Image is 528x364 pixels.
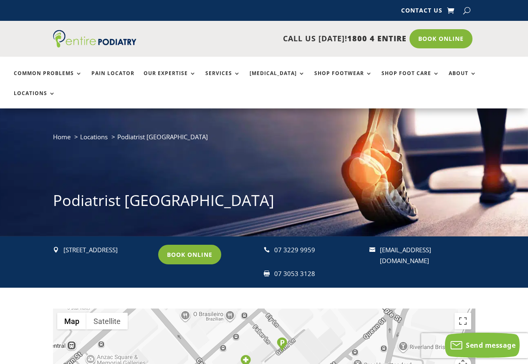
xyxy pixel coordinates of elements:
a: Entire Podiatry [53,41,136,49]
span:  [369,247,375,253]
a: Common Problems [14,70,82,88]
span:  [264,271,270,276]
span:  [53,247,59,253]
a: Our Expertise [144,70,196,88]
a: Book Online [409,29,472,48]
a: Book Online [158,245,221,264]
div: 07 3229 9959 [274,245,363,256]
button: Show satellite imagery [86,313,128,329]
a: About [449,70,477,88]
a: Shop Footwear [314,70,372,88]
button: Show street map [57,313,86,329]
a: Home [53,133,71,141]
p: [STREET_ADDRESS] [63,245,152,256]
a: [EMAIL_ADDRESS][DOMAIN_NAME] [380,246,431,265]
h1: Podiatrist [GEOGRAPHIC_DATA] [53,190,475,215]
button: Toggle fullscreen view [455,313,471,329]
p: CALL US [DATE]! [148,33,407,44]
img: logo (1) [53,30,136,48]
span:  [264,247,270,253]
nav: breadcrumb [53,131,475,148]
span: Podiatrist [GEOGRAPHIC_DATA] [117,133,208,141]
iframe: reCAPTCHA [421,333,528,358]
a: Pain Locator [91,70,134,88]
a: Locations [14,90,56,108]
span: Send message [466,341,515,350]
a: Locations [80,133,108,141]
a: Contact Us [401,8,442,17]
div: Parking [277,337,287,352]
span: 1800 4 ENTIRE [347,33,407,43]
div: 07 3053 3128 [274,269,363,279]
a: [MEDICAL_DATA] [250,70,305,88]
a: Shop Foot Care [381,70,440,88]
button: Send message [445,333,520,358]
a: Services [205,70,240,88]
